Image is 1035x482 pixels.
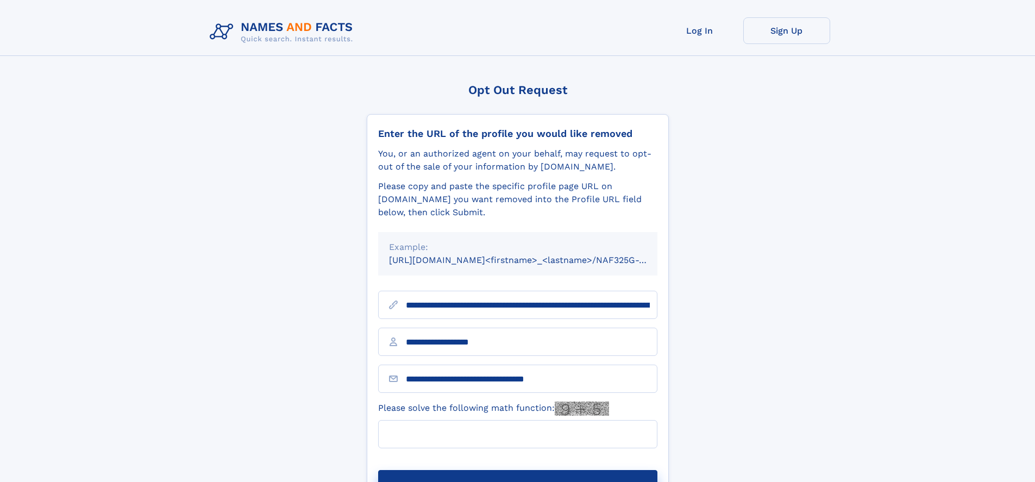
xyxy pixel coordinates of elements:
[656,17,743,44] a: Log In
[378,180,657,219] div: Please copy and paste the specific profile page URL on [DOMAIN_NAME] you want removed into the Pr...
[743,17,830,44] a: Sign Up
[378,147,657,173] div: You, or an authorized agent on your behalf, may request to opt-out of the sale of your informatio...
[367,83,669,97] div: Opt Out Request
[389,241,647,254] div: Example:
[378,128,657,140] div: Enter the URL of the profile you would like removed
[205,17,362,47] img: Logo Names and Facts
[378,402,609,416] label: Please solve the following math function:
[389,255,678,265] small: [URL][DOMAIN_NAME]<firstname>_<lastname>/NAF325G-xxxxxxxx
